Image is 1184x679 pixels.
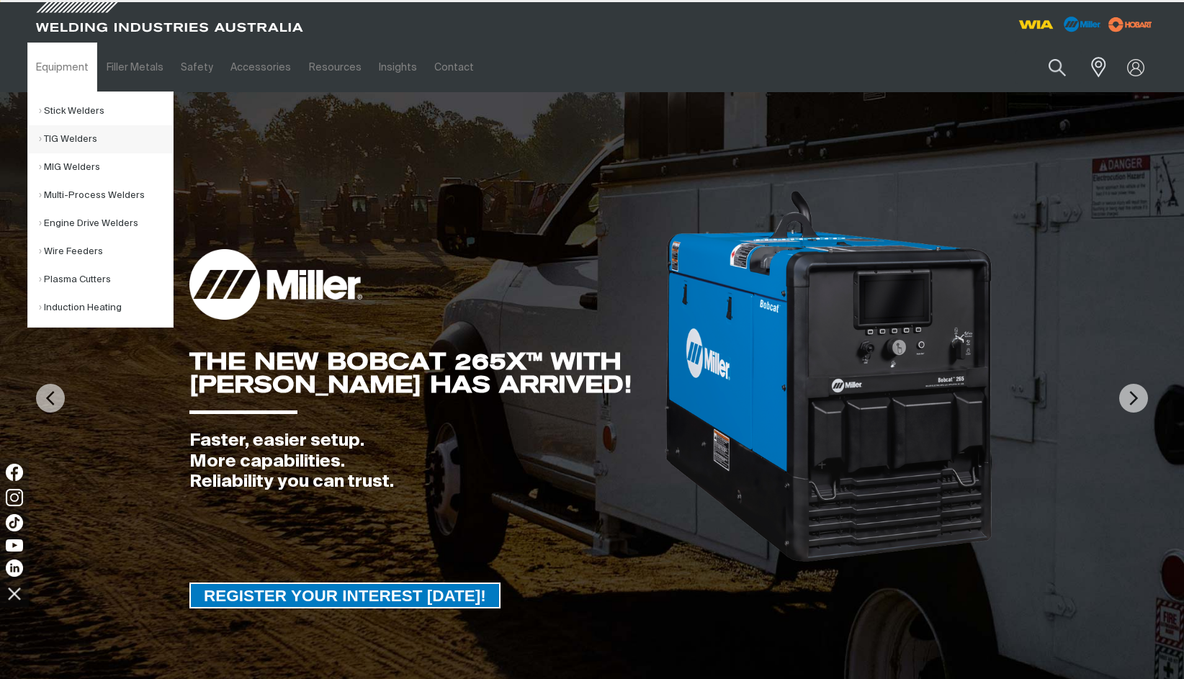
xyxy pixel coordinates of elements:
[1104,14,1157,35] img: miller
[172,42,222,92] a: Safety
[6,559,23,577] img: LinkedIn
[1015,50,1082,84] input: Product name or item number...
[39,97,173,125] a: Stick Welders
[426,42,483,92] a: Contact
[6,489,23,506] img: Instagram
[191,583,499,608] span: REGISTER YOUR INTEREST [DATE]!
[36,384,65,413] img: PrevArrow
[370,42,426,92] a: Insights
[6,514,23,531] img: TikTok
[189,583,501,608] a: REGISTER YOUR INTEREST TODAY!
[2,581,27,606] img: hide socials
[6,539,23,552] img: YouTube
[6,464,23,481] img: Facebook
[39,238,173,266] a: Wire Feeders
[39,153,173,181] a: MIG Welders
[39,210,173,238] a: Engine Drive Welders
[39,125,173,153] a: TIG Welders
[27,91,174,328] ul: Equipment Submenu
[27,42,97,92] a: Equipment
[39,294,173,322] a: Induction Heating
[1033,50,1082,84] button: Search products
[27,42,874,92] nav: Main
[1119,384,1148,413] img: NextArrow
[189,350,663,396] div: THE NEW BOBCAT 265X™ WITH [PERSON_NAME] HAS ARRIVED!
[39,266,173,294] a: Plasma Cutters
[39,181,173,210] a: Multi-Process Welders
[300,42,370,92] a: Resources
[222,42,300,92] a: Accessories
[189,431,663,493] div: Faster, easier setup. More capabilities. Reliability you can trust.
[97,42,171,92] a: Filler Metals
